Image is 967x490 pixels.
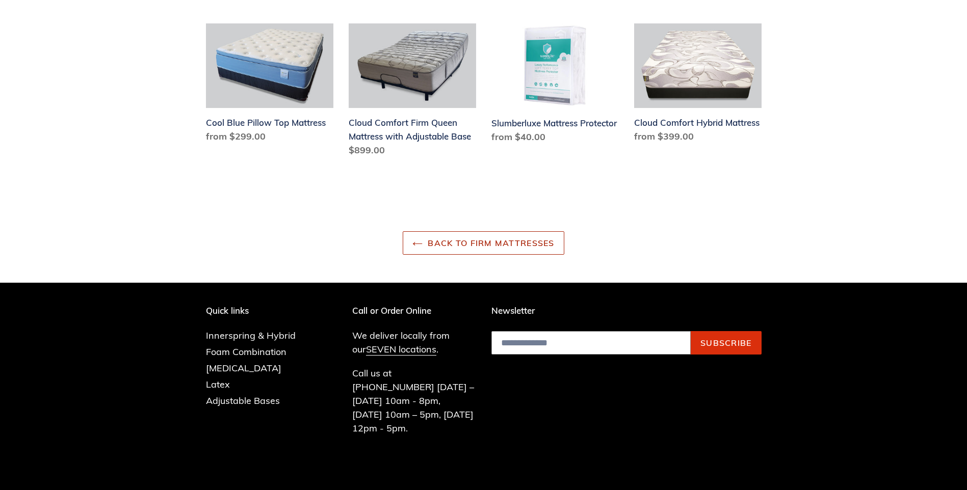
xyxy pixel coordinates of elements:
[349,23,476,161] a: Cloud Comfort Firm Queen Mattress with Adjustable Base
[491,23,619,148] a: Slumberluxe Mattress Protector
[206,378,230,390] a: Latex
[206,362,281,374] a: [MEDICAL_DATA]
[206,346,286,358] a: Foam Combination
[691,331,762,355] button: Subscribe
[352,306,476,316] p: Call or Order Online
[352,366,476,435] p: Call us at [PHONE_NUMBER] [DATE] – [DATE] 10am - 8pm, [DATE] 10am – 5pm, [DATE] 12pm - 5pm.
[206,306,311,316] p: Quick links
[403,231,564,255] a: Back to Firm Mattresses
[206,395,280,406] a: Adjustable Bases
[491,331,691,355] input: Email address
[700,338,752,348] span: Subscribe
[491,306,762,316] p: Newsletter
[206,330,296,341] a: Innerspring & Hybrid
[366,343,436,356] a: SEVEN locations
[352,329,476,356] p: We deliver locally from our .
[206,23,333,148] a: Cool Blue Pillow Top Mattress
[634,23,762,148] a: Cloud Comfort Hybrid Mattress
